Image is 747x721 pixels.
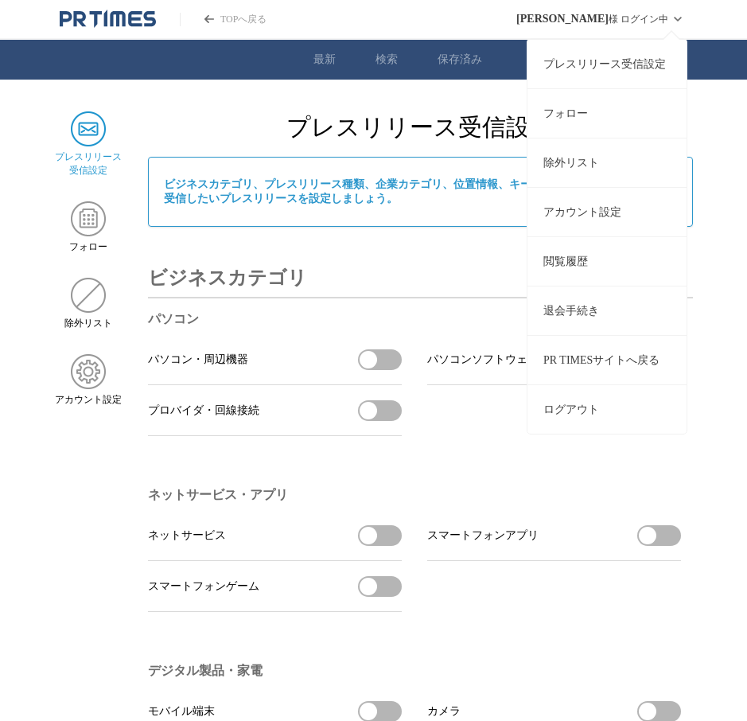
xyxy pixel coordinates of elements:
[55,150,122,177] span: プレスリリース 受信設定
[527,39,687,88] a: プレスリリース受信設定
[55,201,123,254] a: フォローフォロー
[69,240,107,254] span: フォロー
[71,354,106,389] img: アカウント設定
[148,579,259,594] span: スマートフォンゲーム
[427,528,539,543] span: スマートフォンアプリ
[148,403,259,418] span: プロバイダ・回線接続
[55,278,123,330] a: 除外リスト除外リスト
[180,13,267,26] a: PR TIMESのトップページはこちら
[55,393,122,407] span: アカウント設定
[148,704,215,719] span: モバイル端末
[164,177,587,206] span: ビジネスカテゴリ、プレスリリース種類、企業カテゴリ、位置情報、キーワードから 受信したいプレスリリースを設定しましょう。
[148,528,226,543] span: ネットサービス
[527,187,687,236] a: アカウント設定
[71,201,106,236] img: フォロー
[527,138,687,187] a: 除外リスト
[148,663,681,680] h3: デジタル製品・家電
[64,317,112,330] span: 除外リスト
[60,10,156,29] a: PR TIMESのトップページはこちら
[71,278,106,313] img: 除外リスト
[527,286,687,335] a: 退会手続き
[527,335,687,384] a: PR TIMESサイトへ戻る
[516,13,609,25] span: [PERSON_NAME]
[148,353,248,367] span: パソコン・周辺機器
[148,111,693,144] h2: プレスリリース受信設定
[527,88,687,138] a: フォロー
[55,354,123,407] a: アカウント設定アカウント設定
[527,236,687,286] a: 閲覧履歴
[148,311,681,328] h3: パソコン
[527,384,687,434] button: ログアウト
[427,704,461,719] span: カメラ
[148,487,681,504] h3: ネットサービス・アプリ
[427,353,539,367] span: パソコンソフトウェア
[55,111,123,177] a: プレスリリース 受信設定プレスリリース 受信設定
[71,111,106,146] img: プレスリリース 受信設定
[148,259,307,297] h3: ビジネスカテゴリ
